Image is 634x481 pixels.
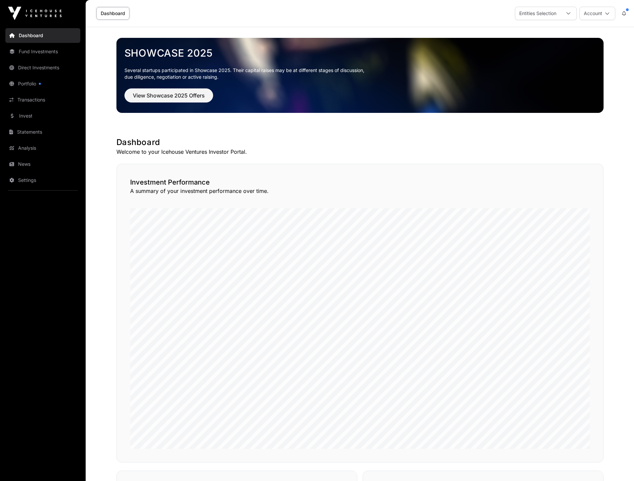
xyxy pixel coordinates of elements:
[5,60,80,75] a: Direct Investments
[116,38,604,113] img: Showcase 2025
[601,449,634,481] iframe: Chat Widget
[124,88,213,102] button: View Showcase 2025 Offers
[5,157,80,171] a: News
[124,47,596,59] a: Showcase 2025
[5,125,80,139] a: Statements
[116,137,604,148] h1: Dashboard
[8,7,62,20] img: Icehouse Ventures Logo
[5,109,80,123] a: Invest
[133,91,205,99] span: View Showcase 2025 Offers
[130,178,590,187] h2: Investment Performance
[116,148,604,156] p: Welcome to your Icehouse Ventures Investor Portal.
[130,187,590,195] p: A summary of your investment performance over time.
[5,28,80,43] a: Dashboard
[96,7,129,20] a: Dashboard
[5,76,80,91] a: Portfolio
[5,44,80,59] a: Fund Investments
[579,7,615,20] button: Account
[515,7,560,20] div: Entities Selection
[5,92,80,107] a: Transactions
[5,141,80,155] a: Analysis
[5,173,80,188] a: Settings
[124,67,596,80] p: Several startups participated in Showcase 2025. Their capital raises may be at different stages o...
[124,95,213,102] a: View Showcase 2025 Offers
